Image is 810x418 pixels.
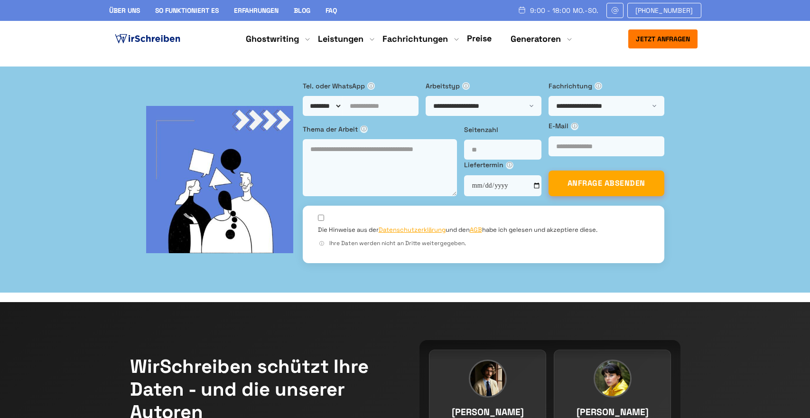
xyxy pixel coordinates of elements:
h3: [PERSON_NAME] [439,401,536,416]
span: [PHONE_NUMBER] [635,7,693,14]
div: Ihre Daten werden nicht an Dritte weitergegeben. [318,239,649,248]
span: ⓘ [506,161,513,169]
a: Blog [294,6,310,15]
label: Die Hinweise aus der und den habe ich gelesen und akzeptiere diese. [318,226,597,234]
a: Datenschutzerklärung [379,226,446,234]
span: ⓘ [462,82,470,90]
a: Leistungen [318,33,363,45]
a: Über uns [109,6,140,15]
img: logo ghostwriter-österreich [113,32,182,46]
a: Preise [467,33,492,44]
a: AGB [470,226,482,234]
button: ANFRAGE ABSENDEN [549,171,664,196]
a: [PHONE_NUMBER] [627,3,701,18]
a: Ghostwriting [246,33,299,45]
span: ⓘ [360,125,368,133]
img: bg [146,106,293,253]
label: Liefertermin [464,160,541,170]
a: Erfahrungen [234,6,279,15]
img: Email [611,7,619,14]
span: ⓘ [367,82,375,90]
span: ⓘ [318,240,326,247]
img: Schedule [518,6,526,14]
span: 9:00 - 18:00 Mo.-So. [530,7,599,14]
a: Generatoren [511,33,561,45]
label: Fachrichtung [549,81,664,91]
label: Tel. oder WhatsApp [303,81,419,91]
span: ⓘ [595,82,602,90]
a: Fachrichtungen [382,33,448,45]
span: ⓘ [571,123,578,130]
a: FAQ [326,6,337,15]
label: Thema der Arbeit [303,124,457,134]
button: Jetzt anfragen [628,29,698,48]
a: So funktioniert es [155,6,219,15]
label: Arbeitstyp [426,81,541,91]
label: E-Mail [549,121,664,131]
label: Seitenzahl [464,124,541,135]
h3: [PERSON_NAME] [564,401,661,416]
